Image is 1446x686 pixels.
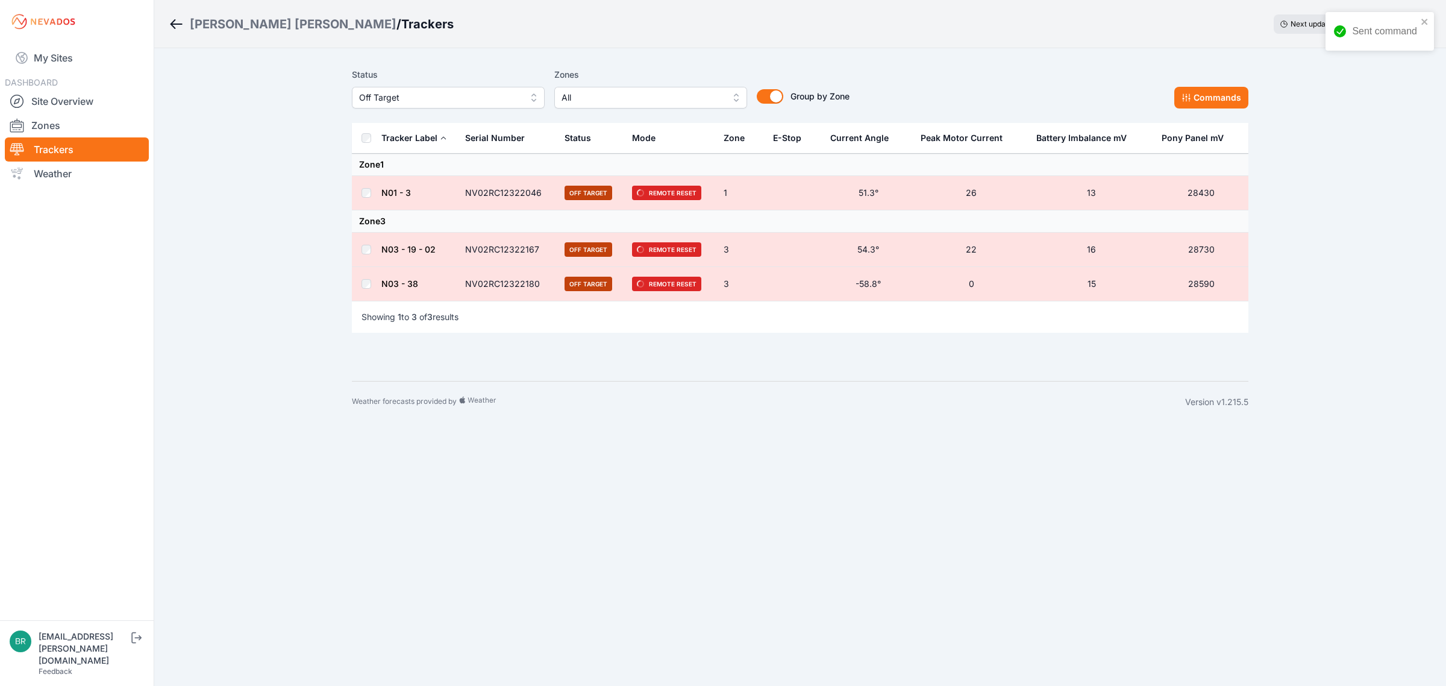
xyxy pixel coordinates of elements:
div: E-Stop [773,132,801,144]
div: [EMAIL_ADDRESS][PERSON_NAME][DOMAIN_NAME] [39,631,129,667]
td: 28730 [1154,233,1248,267]
td: 13 [1029,176,1154,210]
td: 1 [716,176,766,210]
a: Zones [5,113,149,137]
a: My Sites [5,43,149,72]
td: 26 [913,176,1029,210]
a: Feedback [39,667,72,676]
div: Status [565,132,591,144]
button: E-Stop [773,124,811,153]
div: Sent command [1352,24,1417,39]
div: Peak Motor Current [921,132,1003,144]
div: Mode [632,132,656,144]
div: Pony Panel mV [1162,132,1224,144]
td: 28430 [1154,176,1248,210]
button: Off Target [352,87,545,109]
div: Serial Number [465,132,525,144]
td: 22 [913,233,1029,267]
td: 15 [1029,267,1154,301]
button: Zone [724,124,754,153]
button: Serial Number [465,124,534,153]
a: Trackers [5,137,149,162]
button: close [1421,17,1429,27]
img: brayden.sanford@nevados.solar [10,631,31,652]
div: Version v1.215.5 [1185,396,1248,408]
td: 28590 [1154,267,1248,301]
div: Battery Imbalance mV [1036,132,1127,144]
span: Off Target [359,90,521,105]
span: 3 [427,312,433,322]
td: 16 [1029,233,1154,267]
span: Off Target [565,242,612,257]
span: DASHBOARD [5,77,58,87]
button: Status [565,124,601,153]
nav: Breadcrumb [169,8,454,40]
a: Weather [5,162,149,186]
a: Site Overview [5,89,149,113]
a: N03 - 38 [381,278,418,289]
span: 1 [398,312,401,322]
td: 3 [716,267,766,301]
td: NV02RC12322167 [458,233,557,267]
a: N03 - 19 - 02 [381,244,436,254]
button: All [554,87,747,109]
a: [PERSON_NAME] [PERSON_NAME] [190,16,396,33]
button: Current Angle [830,124,898,153]
td: 3 [716,233,766,267]
span: / [396,16,401,33]
span: All [562,90,723,105]
button: Pony Panel mV [1162,124,1233,153]
span: Group by Zone [790,91,850,101]
td: 0 [913,267,1029,301]
a: N01 - 3 [381,187,411,198]
span: 3 [412,312,417,322]
span: Remote Reset [632,186,701,200]
span: Remote Reset [632,242,701,257]
div: Tracker Label [381,132,437,144]
button: Mode [632,124,665,153]
span: Off Target [565,277,612,291]
td: Zone 1 [352,154,1248,176]
td: 54.3° [823,233,913,267]
button: Battery Imbalance mV [1036,124,1136,153]
h3: Trackers [401,16,454,33]
button: Commands [1174,87,1248,109]
label: Zones [554,68,747,82]
div: Weather forecasts provided by [352,396,1185,408]
td: Zone 3 [352,210,1248,233]
td: NV02RC12322180 [458,267,557,301]
p: Showing to of results [361,311,459,323]
div: Current Angle [830,132,889,144]
button: Peak Motor Current [921,124,1012,153]
span: Off Target [565,186,612,200]
div: Zone [724,132,745,144]
span: Remote Reset [632,277,701,291]
td: -58.8° [823,267,913,301]
td: NV02RC12322046 [458,176,557,210]
td: 51.3° [823,176,913,210]
img: Nevados [10,12,77,31]
span: Next update in [1291,19,1340,28]
button: Tracker Label [381,124,447,153]
label: Status [352,68,545,82]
